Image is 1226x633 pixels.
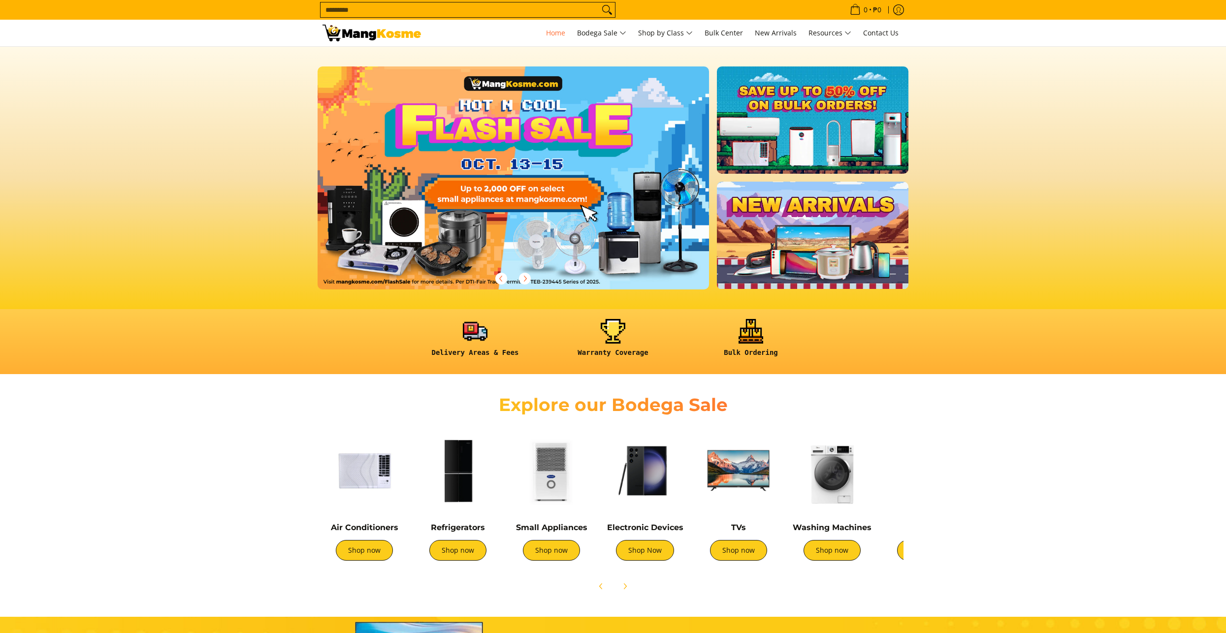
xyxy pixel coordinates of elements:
[599,2,615,17] button: Search
[546,28,565,37] span: Home
[700,20,748,46] a: Bulk Center
[710,540,767,561] a: Shop now
[808,27,851,39] span: Resources
[516,523,587,532] a: Small Appliances
[323,25,421,41] img: Mang Kosme: Your Home Appliances Warehouse Sale Partner!
[731,523,746,532] a: TVs
[431,20,903,46] nav: Main Menu
[614,575,636,597] button: Next
[514,268,536,289] button: Next
[616,540,674,561] a: Shop Now
[638,27,693,39] span: Shop by Class
[429,540,486,561] a: Shop now
[549,319,677,365] a: <h6><strong>Warranty Coverage</strong></h6>
[510,429,593,512] img: Small Appliances
[331,523,398,532] a: Air Conditioners
[470,394,756,416] h2: Explore our Bodega Sale
[416,429,500,512] img: Refrigerators
[705,28,743,37] span: Bulk Center
[633,20,698,46] a: Shop by Class
[603,429,687,512] img: Electronic Devices
[572,20,631,46] a: Bodega Sale
[858,20,903,46] a: Contact Us
[871,6,883,13] span: ₱0
[523,540,580,561] a: Shop now
[884,429,968,512] img: Cookers
[804,540,861,561] a: Shop now
[590,575,612,597] button: Previous
[790,429,874,512] img: Washing Machines
[862,6,869,13] span: 0
[607,523,683,532] a: Electronic Devices
[750,20,802,46] a: New Arrivals
[863,28,899,37] span: Contact Us
[804,20,856,46] a: Resources
[697,429,780,512] img: TVs
[541,20,570,46] a: Home
[755,28,797,37] span: New Arrivals
[490,268,512,289] button: Previous
[577,27,626,39] span: Bodega Sale
[323,429,406,512] img: Air Conditioners
[793,523,871,532] a: Washing Machines
[411,319,539,365] a: <h6><strong>Delivery Areas & Fees</strong></h6>
[687,319,815,365] a: <h6><strong>Bulk Ordering</strong></h6>
[318,66,741,305] a: More
[431,523,485,532] a: Refrigerators
[336,540,393,561] a: Shop now
[847,4,884,15] span: •
[897,540,954,561] a: Shop now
